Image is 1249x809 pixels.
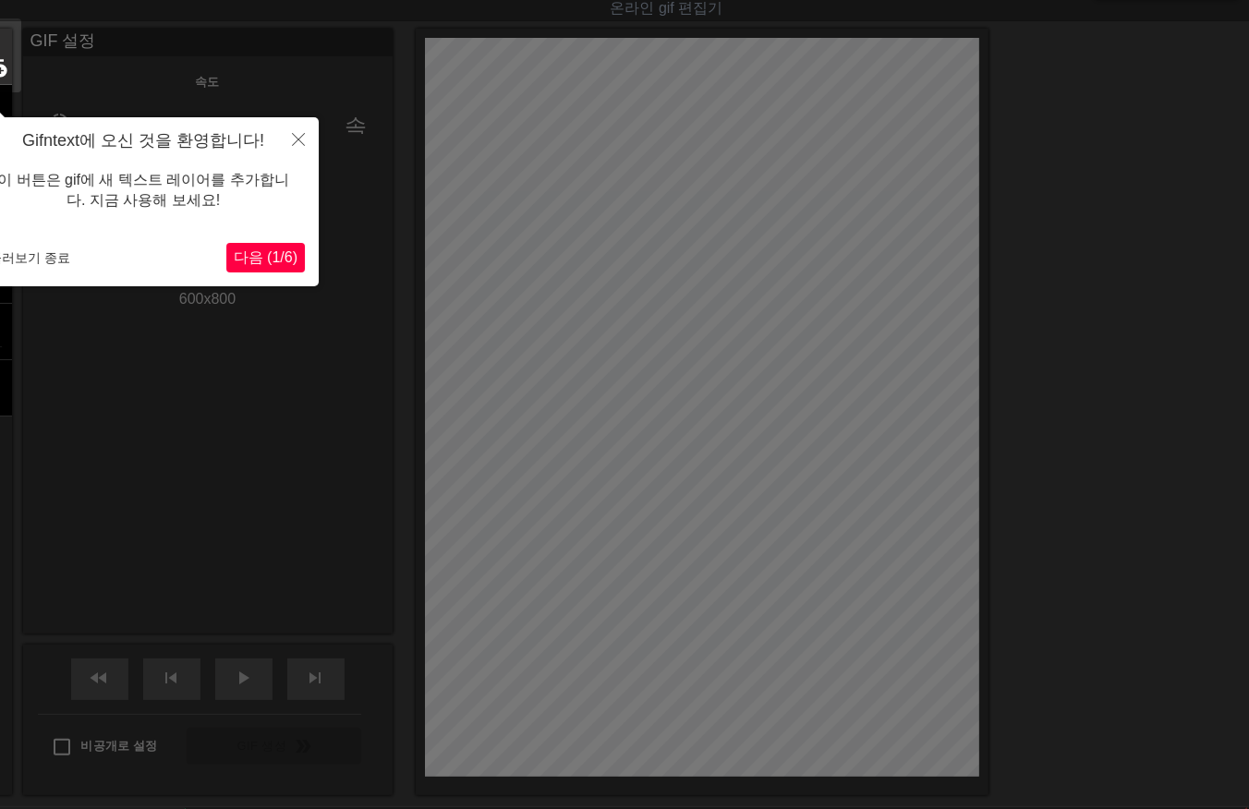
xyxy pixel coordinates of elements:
button: 다음 [226,243,305,272]
span: 다음 (1/6) [234,249,297,265]
button: 닫다 [278,117,319,160]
